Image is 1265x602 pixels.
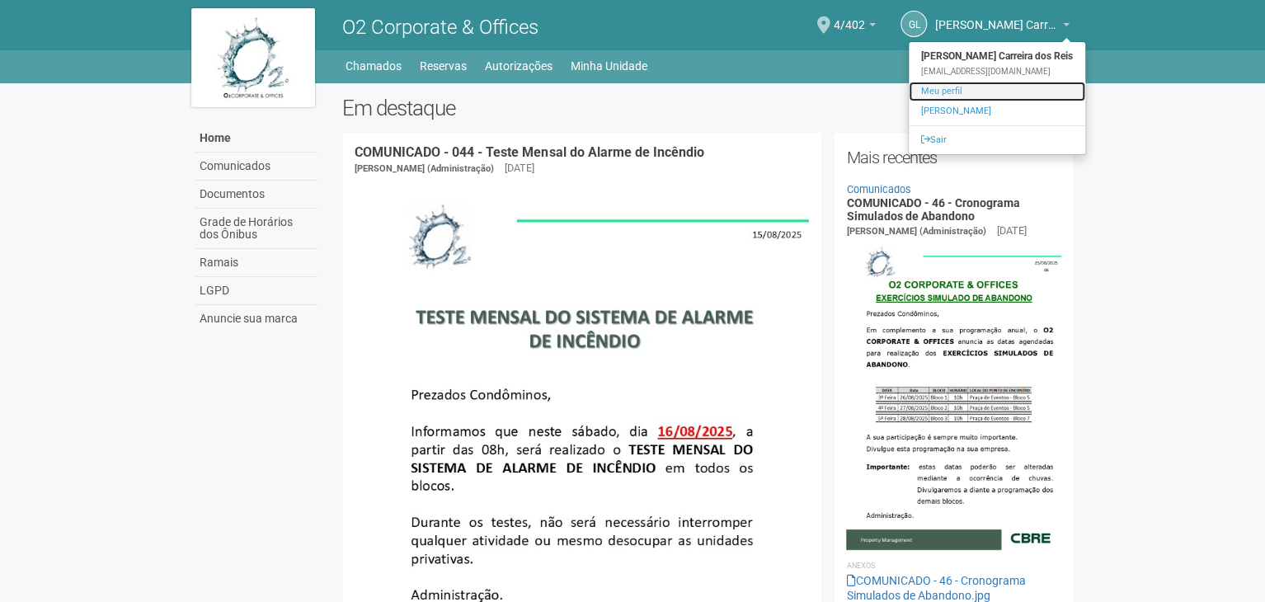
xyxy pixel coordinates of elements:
[420,54,467,78] a: Reservas
[834,21,876,34] a: 4/402
[195,277,317,305] a: LGPD
[846,145,1061,170] h2: Mais recentes
[346,54,402,78] a: Chamados
[195,125,317,153] a: Home
[996,223,1026,238] div: [DATE]
[195,153,317,181] a: Comunicados
[846,239,1061,549] img: COMUNICADO%20-%2046%20-%20Cronograma%20Simulados%20de%20Abandono.jpg
[935,2,1059,31] span: Gabriel Lemos Carreira dos Reis
[901,11,927,37] a: GL
[846,196,1019,222] a: COMUNICADO - 46 - Cronograma Simulados de Abandono
[505,161,534,176] div: [DATE]
[195,305,317,332] a: Anuncie sua marca
[571,54,647,78] a: Minha Unidade
[355,163,494,174] span: [PERSON_NAME] (Administração)
[846,558,1061,573] li: Anexos
[909,46,1085,66] strong: [PERSON_NAME] Carreira dos Reis
[909,130,1085,150] a: Sair
[195,181,317,209] a: Documentos
[909,66,1085,78] div: [EMAIL_ADDRESS][DOMAIN_NAME]
[342,16,538,39] span: O2 Corporate & Offices
[191,8,315,107] img: logo.jpg
[846,183,910,195] a: Comunicados
[195,249,317,277] a: Ramais
[935,21,1070,34] a: [PERSON_NAME] Carreira dos Reis
[834,2,865,31] span: 4/402
[846,226,985,237] span: [PERSON_NAME] (Administração)
[195,209,317,249] a: Grade de Horários dos Ônibus
[485,54,553,78] a: Autorizações
[909,82,1085,101] a: Meu perfil
[342,96,1074,120] h2: Em destaque
[355,144,703,160] a: COMUNICADO - 044 - Teste Mensal do Alarme de Incêndio
[846,574,1025,602] a: COMUNICADO - 46 - Cronograma Simulados de Abandono.jpg
[909,101,1085,121] a: [PERSON_NAME]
